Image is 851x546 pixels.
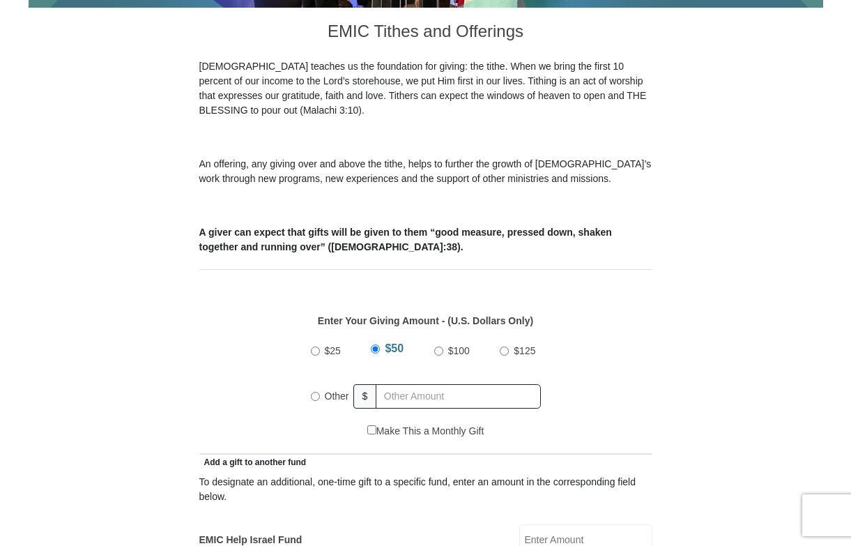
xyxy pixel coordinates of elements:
[325,345,341,356] span: $25
[514,345,535,356] span: $125
[385,342,404,354] span: $50
[199,59,652,118] p: [DEMOGRAPHIC_DATA] teaches us the foundation for giving: the tithe. When we bring the first 10 pe...
[318,315,533,326] strong: Enter Your Giving Amount - (U.S. Dollars Only)
[199,157,652,186] p: An offering, any giving over and above the tithe, helps to further the growth of [DEMOGRAPHIC_DAT...
[325,390,349,402] span: Other
[367,424,484,439] label: Make This a Monthly Gift
[199,475,652,504] div: To designate an additional, one-time gift to a specific fund, enter an amount in the correspondin...
[448,345,470,356] span: $100
[199,227,612,252] b: A giver can expect that gifts will be given to them “good measure, pressed down, shaken together ...
[367,425,376,434] input: Make This a Monthly Gift
[199,8,652,59] h3: EMIC Tithes and Offerings
[353,384,377,409] span: $
[376,384,540,409] input: Other Amount
[199,457,307,467] span: Add a gift to another fund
